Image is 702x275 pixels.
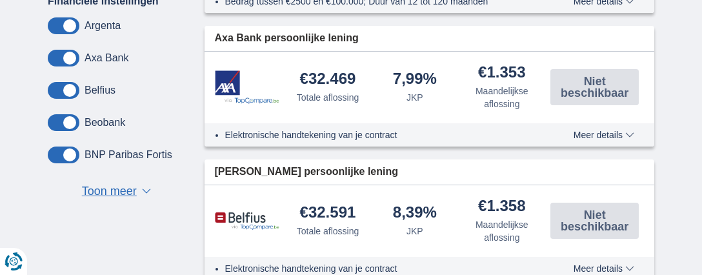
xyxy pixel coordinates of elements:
span: Niet beschikbaar [554,76,635,99]
label: Argenta [85,20,121,32]
span: Axa Bank persoonlijke lening [215,31,359,46]
div: 8,39% [393,205,437,222]
label: BNP Paribas Fortis [85,149,172,161]
span: Toon meer [82,183,137,200]
div: €32.469 [300,71,356,88]
li: Elektronische handtekening van je contract [225,262,546,275]
span: Meer details [574,264,634,273]
button: Niet beschikbaar [550,203,639,239]
img: product.pl.alt Belfius [215,212,279,230]
div: Totale aflossing [297,91,359,104]
label: Belfius [85,85,115,96]
span: Meer details [574,130,634,139]
button: Meer details [564,130,644,140]
div: Maandelijkse aflossing [463,85,540,110]
li: Elektronische handtekening van je contract [225,128,546,141]
div: Maandelijkse aflossing [463,218,540,244]
div: €1.353 [478,65,525,82]
div: €32.591 [300,205,356,222]
label: Beobank [85,117,125,128]
button: Niet beschikbaar [550,69,639,105]
div: JKP [406,91,423,104]
div: €1.358 [478,198,525,216]
span: ▼ [142,188,151,194]
div: Totale aflossing [297,225,359,238]
button: Toon meer ▼ [78,183,155,201]
img: product.pl.alt Axa Bank [215,70,279,105]
span: Niet beschikbaar [554,209,635,232]
button: Meer details [564,263,644,274]
label: Axa Bank [85,52,128,64]
div: JKP [406,225,423,238]
span: [PERSON_NAME] persoonlijke lening [215,165,398,179]
div: 7,99% [393,71,437,88]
